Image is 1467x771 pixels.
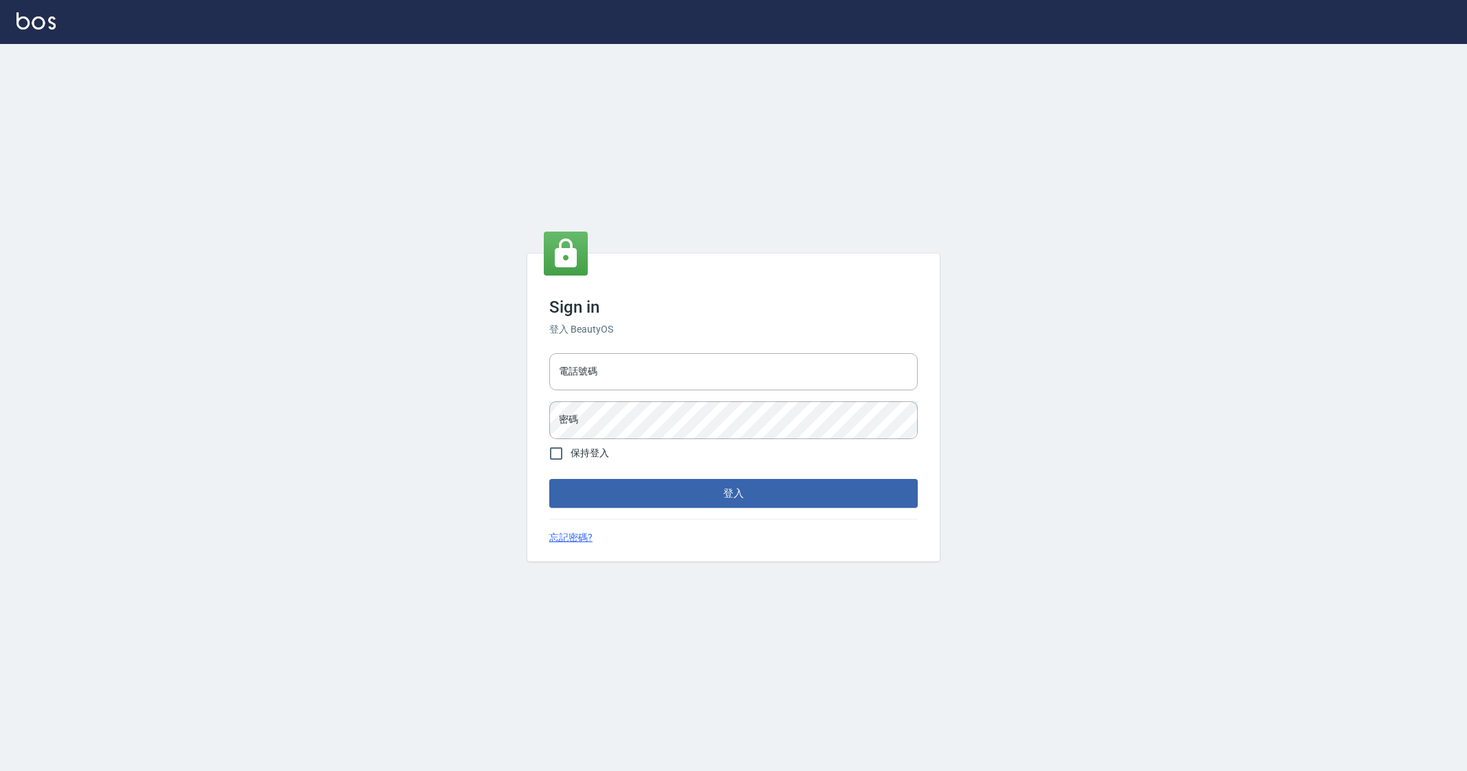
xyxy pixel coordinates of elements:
h3: Sign in [549,298,918,317]
span: 保持登入 [571,446,609,460]
h6: 登入 BeautyOS [549,322,918,337]
button: 登入 [549,479,918,508]
a: 忘記密碼? [549,530,593,545]
img: Logo [16,12,56,30]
